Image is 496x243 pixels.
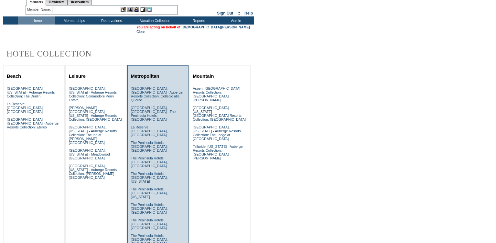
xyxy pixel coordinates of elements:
[127,7,133,12] img: View
[69,74,86,79] a: Leisure
[131,74,159,79] a: Metropolitan
[69,86,117,102] a: [GEOGRAPHIC_DATA], [US_STATE] - Auberge Resorts Collection: Commodore Perry Estate
[136,30,145,34] a: Clear
[193,74,214,79] a: Mountain
[179,16,217,25] td: Reports
[134,7,139,12] img: Impersonate
[131,141,168,152] a: The Peninsula Hotels: [GEOGRAPHIC_DATA], [GEOGRAPHIC_DATA]
[193,145,243,160] a: Telluride, [US_STATE] - Auberge Resorts Collection: [GEOGRAPHIC_DATA][PERSON_NAME]
[7,74,21,79] a: Beach
[146,7,152,12] img: b_calculator.gif
[121,7,126,12] img: b_edit.gif
[55,16,92,25] td: Memberships
[131,203,168,214] a: The Peninsula Hotels: [GEOGRAPHIC_DATA], [GEOGRAPHIC_DATA]
[131,172,168,183] a: The Peninsula Hotels: [GEOGRAPHIC_DATA], [US_STATE]
[193,86,240,102] a: Aspen, [GEOGRAPHIC_DATA] Resorts Collection: [GEOGRAPHIC_DATA][PERSON_NAME]
[217,16,254,25] td: Admin
[69,148,110,160] a: [GEOGRAPHIC_DATA], [US_STATE] - Meadowood [GEOGRAPHIC_DATA]
[129,16,179,25] td: Vacation Collection
[69,164,117,179] a: [GEOGRAPHIC_DATA], [US_STATE] - Auberge Resorts Collection: [PERSON_NAME][GEOGRAPHIC_DATA]
[131,125,168,137] a: La Reserve: [GEOGRAPHIC_DATA], [GEOGRAPHIC_DATA]
[27,7,52,12] div: Member Name:
[131,218,168,230] a: The Peninsula Hotels: [GEOGRAPHIC_DATA], [GEOGRAPHIC_DATA]
[238,11,240,15] span: ::
[244,11,253,15] a: Help
[131,86,183,102] a: [GEOGRAPHIC_DATA], [GEOGRAPHIC_DATA] - Auberge Resorts Collection: Collegio alla Querce
[6,49,251,58] h2: Hotel Collection
[7,117,59,129] a: [GEOGRAPHIC_DATA], [GEOGRAPHIC_DATA] - Auberge Resorts Collection: Etereo
[7,102,44,114] a: La Reserve: [GEOGRAPHIC_DATA], [GEOGRAPHIC_DATA]
[131,187,168,199] a: The Peninsula Hotels: [GEOGRAPHIC_DATA], [US_STATE]
[217,11,233,15] a: Sign Out
[136,25,250,29] span: You are acting on behalf of:
[69,125,117,145] a: [GEOGRAPHIC_DATA], [US_STATE] - Auberge Resorts Collection: The Inn at [PERSON_NAME][GEOGRAPHIC_D...
[18,16,55,25] td: Home
[69,106,122,121] a: [PERSON_NAME][GEOGRAPHIC_DATA], [US_STATE] - Auberge Resorts Collection: [GEOGRAPHIC_DATA]
[193,125,241,141] a: [GEOGRAPHIC_DATA], [US_STATE] - Auberge Resorts Collection: The Lodge at [GEOGRAPHIC_DATA]
[193,106,246,121] a: [GEOGRAPHIC_DATA], [US_STATE][GEOGRAPHIC_DATA] Resorts Collection: [GEOGRAPHIC_DATA]
[131,156,168,168] a: The Peninsula Hotels: [GEOGRAPHIC_DATA], [GEOGRAPHIC_DATA]
[7,86,55,98] a: [GEOGRAPHIC_DATA], [US_STATE] - Auberge Resorts Collection: The Dunlin
[131,106,176,121] a: [GEOGRAPHIC_DATA], [GEOGRAPHIC_DATA] - The Peninsula Hotels: [GEOGRAPHIC_DATA]
[140,7,146,12] img: Reservations
[92,16,129,25] td: Reservations
[181,25,250,29] a: [DEMOGRAPHIC_DATA][PERSON_NAME]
